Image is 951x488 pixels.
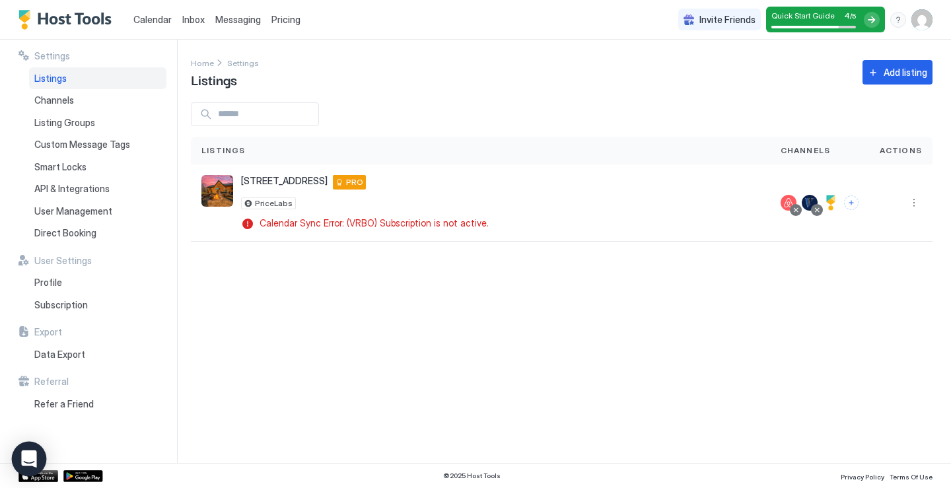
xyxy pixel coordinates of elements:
[906,195,922,211] button: More options
[12,442,47,477] div: Open Intercom Messenger
[29,112,166,134] a: Listing Groups
[34,299,88,311] span: Subscription
[201,145,246,157] span: Listings
[34,161,87,173] span: Smart Locks
[271,14,300,26] span: Pricing
[29,178,166,200] a: API & Integrations
[213,103,318,125] input: Input Field
[850,12,856,20] span: / 5
[890,469,933,483] a: Terms Of Use
[29,89,166,112] a: Channels
[29,222,166,244] a: Direct Booking
[191,55,214,69] a: Home
[890,12,906,28] div: menu
[182,13,205,26] a: Inbox
[771,11,835,20] span: Quick Start Guide
[260,217,489,229] span: Calendar Sync Error: (VRBO) Subscription is not active.
[443,471,501,480] span: © 2025 Host Tools
[29,133,166,156] a: Custom Message Tags
[29,271,166,294] a: Profile
[34,205,112,217] span: User Management
[34,255,92,267] span: User Settings
[227,55,259,69] a: Settings
[34,376,69,388] span: Referral
[29,343,166,366] a: Data Export
[841,469,884,483] a: Privacy Policy
[34,227,96,239] span: Direct Booking
[18,10,118,30] a: Host Tools Logo
[906,195,922,211] div: menu
[191,58,214,68] span: Home
[191,55,214,69] div: Breadcrumb
[29,200,166,223] a: User Management
[34,183,110,195] span: API & Integrations
[880,145,922,157] span: Actions
[781,145,831,157] span: Channels
[34,326,62,338] span: Export
[346,176,363,188] span: PRO
[29,294,166,316] a: Subscription
[34,139,130,151] span: Custom Message Tags
[844,11,850,20] span: 4
[884,65,927,79] div: Add listing
[34,398,94,410] span: Refer a Friend
[34,349,85,361] span: Data Export
[63,470,103,482] a: Google Play Store
[133,13,172,26] a: Calendar
[215,13,261,26] a: Messaging
[699,14,756,26] span: Invite Friends
[911,9,933,30] div: User profile
[241,175,328,187] span: [STREET_ADDRESS]
[890,473,933,481] span: Terms Of Use
[34,277,62,289] span: Profile
[227,55,259,69] div: Breadcrumb
[182,14,205,25] span: Inbox
[34,73,67,85] span: Listings
[34,94,74,106] span: Channels
[191,69,237,89] span: Listings
[227,58,259,68] span: Settings
[844,195,859,210] button: Connect channels
[215,14,261,25] span: Messaging
[29,156,166,178] a: Smart Locks
[841,473,884,481] span: Privacy Policy
[34,50,70,62] span: Settings
[133,14,172,25] span: Calendar
[29,393,166,415] a: Refer a Friend
[201,175,233,207] div: listing image
[863,60,933,85] button: Add listing
[34,117,95,129] span: Listing Groups
[29,67,166,90] a: Listings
